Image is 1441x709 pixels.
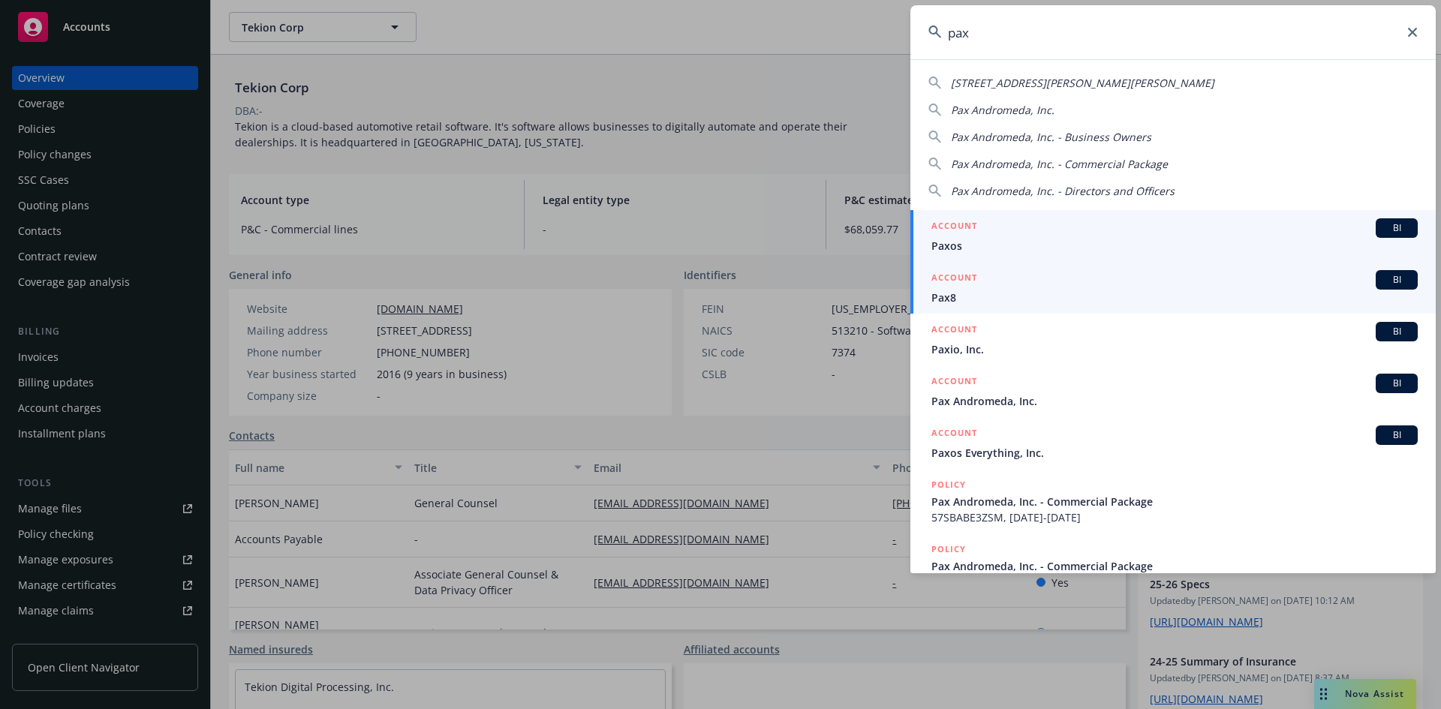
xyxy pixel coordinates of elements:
[951,184,1175,198] span: Pax Andromeda, Inc. - Directors and Officers
[910,262,1436,314] a: ACCOUNTBIPax8
[910,365,1436,417] a: ACCOUNTBIPax Andromeda, Inc.
[910,417,1436,469] a: ACCOUNTBIPaxos Everything, Inc.
[1382,377,1412,390] span: BI
[1382,325,1412,338] span: BI
[931,509,1418,525] span: 57SBABE3ZSM, [DATE]-[DATE]
[910,5,1436,59] input: Search...
[1382,221,1412,235] span: BI
[951,76,1214,90] span: [STREET_ADDRESS][PERSON_NAME][PERSON_NAME]
[931,445,1418,461] span: Paxos Everything, Inc.
[931,393,1418,409] span: Pax Andromeda, Inc.
[931,270,977,288] h5: ACCOUNT
[931,238,1418,254] span: Paxos
[910,533,1436,598] a: POLICYPax Andromeda, Inc. - Commercial Package
[931,425,977,443] h5: ACCOUNT
[931,494,1418,509] span: Pax Andromeda, Inc. - Commercial Package
[910,210,1436,262] a: ACCOUNTBIPaxos
[931,322,977,340] h5: ACCOUNT
[1382,428,1412,442] span: BI
[931,477,966,492] h5: POLICY
[931,542,966,557] h5: POLICY
[910,469,1436,533] a: POLICYPax Andromeda, Inc. - Commercial Package57SBABE3ZSM, [DATE]-[DATE]
[951,103,1054,117] span: Pax Andromeda, Inc.
[910,314,1436,365] a: ACCOUNTBIPaxio, Inc.
[931,341,1418,357] span: Paxio, Inc.
[931,558,1418,574] span: Pax Andromeda, Inc. - Commercial Package
[951,130,1151,144] span: Pax Andromeda, Inc. - Business Owners
[931,218,977,236] h5: ACCOUNT
[931,290,1418,305] span: Pax8
[951,157,1168,171] span: Pax Andromeda, Inc. - Commercial Package
[1382,273,1412,287] span: BI
[931,374,977,392] h5: ACCOUNT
